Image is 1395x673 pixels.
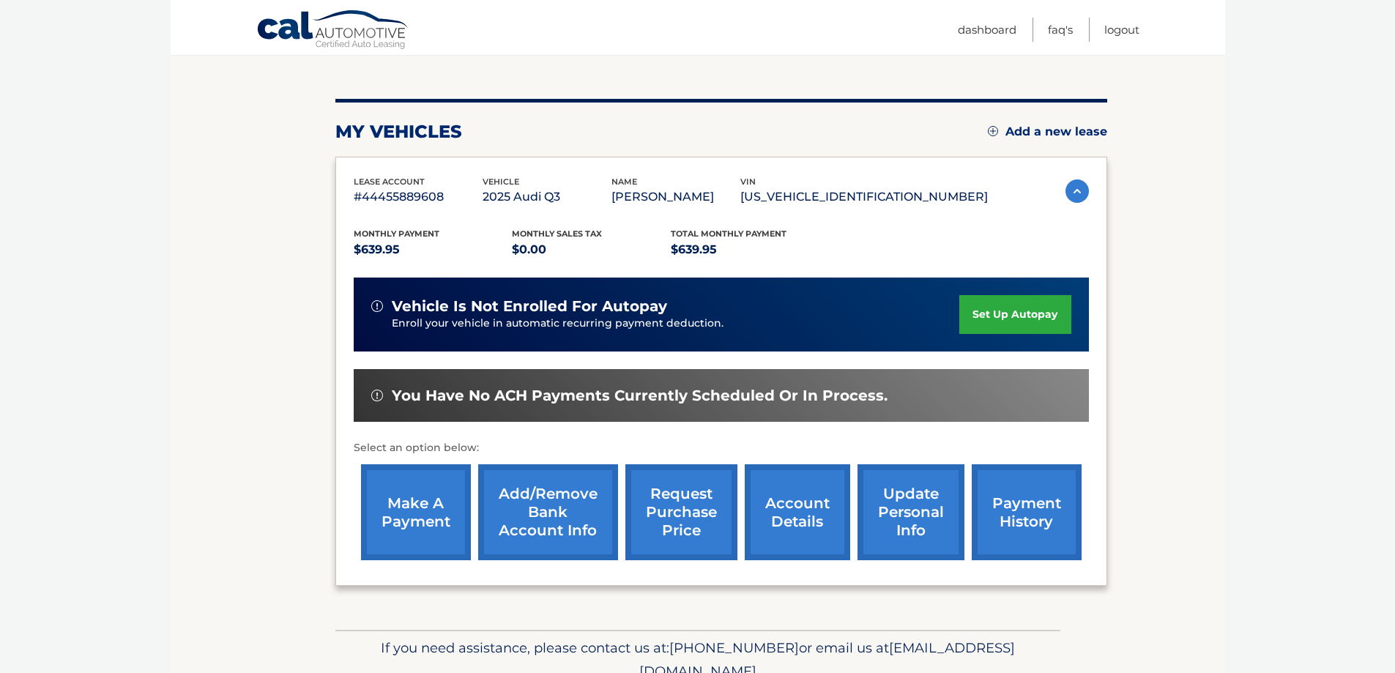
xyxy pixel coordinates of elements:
[483,176,519,187] span: vehicle
[959,295,1071,334] a: set up autopay
[625,464,737,560] a: request purchase price
[392,387,888,405] span: You have no ACH payments currently scheduled or in process.
[256,10,410,52] a: Cal Automotive
[611,187,740,207] p: [PERSON_NAME]
[972,464,1082,560] a: payment history
[354,439,1089,457] p: Select an option below:
[988,124,1107,139] a: Add a new lease
[392,316,960,332] p: Enroll your vehicle in automatic recurring payment deduction.
[740,187,988,207] p: [US_VEHICLE_IDENTIFICATION_NUMBER]
[1104,18,1139,42] a: Logout
[669,639,799,656] span: [PHONE_NUMBER]
[858,464,964,560] a: update personal info
[671,239,830,260] p: $639.95
[745,464,850,560] a: account details
[371,390,383,401] img: alert-white.svg
[988,126,998,136] img: add.svg
[354,176,425,187] span: lease account
[512,239,671,260] p: $0.00
[392,297,667,316] span: vehicle is not enrolled for autopay
[1065,179,1089,203] img: accordion-active.svg
[483,187,611,207] p: 2025 Audi Q3
[361,464,471,560] a: make a payment
[512,228,602,239] span: Monthly sales Tax
[671,228,786,239] span: Total Monthly Payment
[354,239,513,260] p: $639.95
[740,176,756,187] span: vin
[354,228,439,239] span: Monthly Payment
[371,300,383,312] img: alert-white.svg
[611,176,637,187] span: name
[958,18,1016,42] a: Dashboard
[478,464,618,560] a: Add/Remove bank account info
[1048,18,1073,42] a: FAQ's
[354,187,483,207] p: #44455889608
[335,121,462,143] h2: my vehicles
